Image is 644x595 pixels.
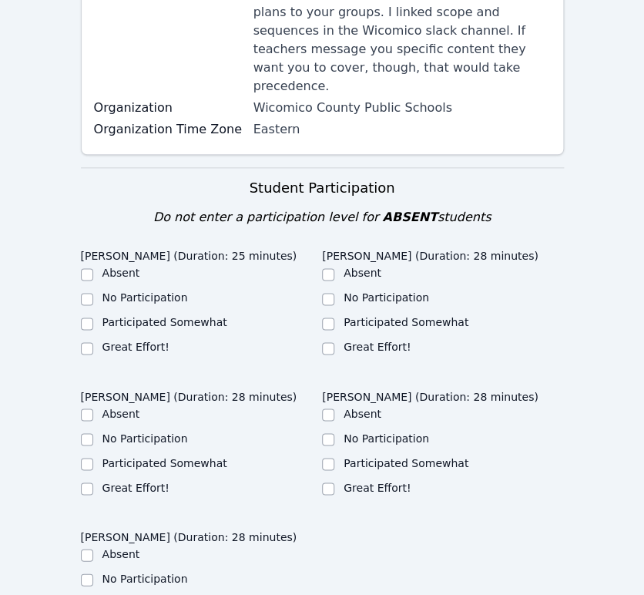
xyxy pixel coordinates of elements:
div: Eastern [253,120,551,139]
label: No Participation [102,572,188,584]
label: Absent [102,267,140,279]
h3: Student Participation [81,177,564,199]
span: ABSENT [382,210,437,224]
div: Do not enter a participation level for students [81,208,564,227]
label: No Participation [344,291,429,304]
legend: [PERSON_NAME] (Duration: 28 minutes) [81,382,297,405]
label: Participated Somewhat [344,316,468,328]
legend: [PERSON_NAME] (Duration: 25 minutes) [81,242,297,265]
label: Absent [344,407,381,419]
legend: [PERSON_NAME] (Duration: 28 minutes) [322,242,538,265]
div: Wicomico County Public Schools [253,99,551,117]
label: Organization [94,99,244,117]
label: Great Effort! [344,341,411,353]
label: Participated Somewhat [102,456,227,469]
label: Absent [344,267,381,279]
label: Absent [102,407,140,419]
label: Great Effort! [102,341,169,353]
label: Participated Somewhat [102,316,227,328]
label: Great Effort! [102,481,169,493]
legend: [PERSON_NAME] (Duration: 28 minutes) [81,523,297,546]
label: No Participation [102,291,188,304]
legend: [PERSON_NAME] (Duration: 28 minutes) [322,382,538,405]
label: Great Effort! [344,481,411,493]
label: Participated Somewhat [344,456,468,469]
label: No Participation [102,432,188,444]
label: No Participation [344,432,429,444]
label: Organization Time Zone [94,120,244,139]
label: Absent [102,547,140,560]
